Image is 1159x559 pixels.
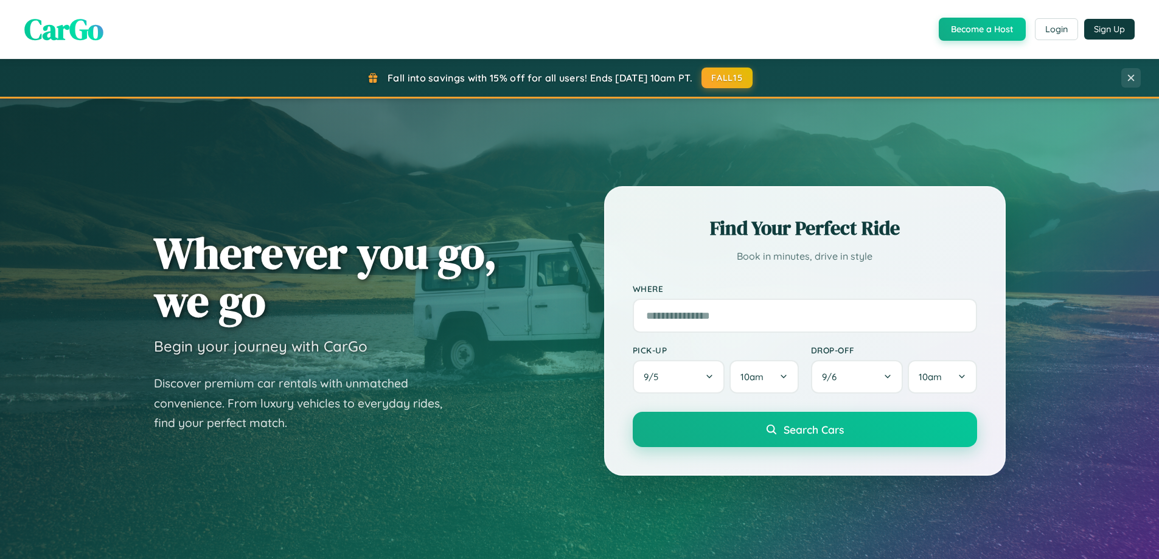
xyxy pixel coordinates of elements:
[740,371,764,383] span: 10am
[633,283,977,294] label: Where
[633,412,977,447] button: Search Cars
[633,360,725,394] button: 9/5
[633,215,977,241] h2: Find Your Perfect Ride
[24,9,103,49] span: CarGo
[919,371,942,383] span: 10am
[633,345,799,355] label: Pick-up
[784,423,844,436] span: Search Cars
[1035,18,1078,40] button: Login
[388,72,692,84] span: Fall into savings with 15% off for all users! Ends [DATE] 10am PT.
[811,345,977,355] label: Drop-off
[154,337,367,355] h3: Begin your journey with CarGo
[633,248,977,265] p: Book in minutes, drive in style
[811,360,903,394] button: 9/6
[939,18,1026,41] button: Become a Host
[1084,19,1135,40] button: Sign Up
[908,360,976,394] button: 10am
[729,360,798,394] button: 10am
[701,68,753,88] button: FALL15
[154,373,458,433] p: Discover premium car rentals with unmatched convenience. From luxury vehicles to everyday rides, ...
[822,371,843,383] span: 9 / 6
[644,371,664,383] span: 9 / 5
[154,229,497,325] h1: Wherever you go, we go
